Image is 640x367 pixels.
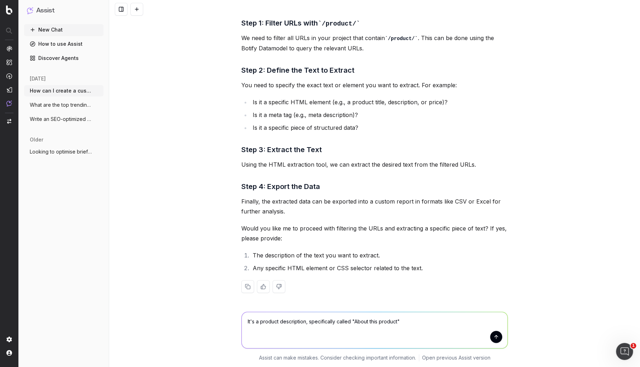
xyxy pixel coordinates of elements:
li: The description of the text you want to extract. [251,250,508,260]
span: [DATE] [30,75,46,82]
li: Is it a specific HTML element (e.g., a product title, description, or price)? [251,97,508,107]
code: /product/ [318,20,360,27]
img: Activation [6,73,12,79]
span: Write an SEO-optimized article about htt [30,116,92,123]
p: Assist can make mistakes. Consider checking important information. [259,354,416,361]
img: Assist [27,7,33,14]
textarea: It's a product description, specifically called "About this product" [242,312,507,348]
img: Switch project [7,119,11,124]
span: Looking to optimise briefing information [30,148,92,155]
img: Studio [6,87,12,93]
h1: Assist [36,6,55,16]
img: Setting [6,337,12,342]
h3: Step 1: Filter URLs with [241,17,508,29]
span: 1 [630,343,636,349]
p: Finally, the extracted data can be exported into a custom report in formats like CSV or Excel for... [241,196,508,216]
button: What are the top trending topics for [PERSON_NAME] [24,99,103,111]
a: Discover Agents [24,52,103,64]
iframe: Intercom live chat [616,343,633,360]
span: older [30,136,43,143]
span: How can I create a custom report that sh [30,87,92,94]
li: Is it a meta tag (e.g., meta description)? [251,110,508,120]
a: How to use Assist [24,38,103,50]
h3: Step 3: Extract the Text [241,144,508,155]
span: What are the top trending topics for [PERSON_NAME] [30,101,92,109]
li: Is it a specific piece of structured data? [251,123,508,133]
button: Assist [27,6,101,16]
p: You need to specify the exact text or element you want to extract. For example: [241,80,508,90]
p: We need to filter all URLs in your project that contain . This can be done using the Botify Datam... [241,33,508,53]
button: New Chat [24,24,103,35]
img: Analytics [6,46,12,51]
button: Write an SEO-optimized article about htt [24,113,103,125]
img: My account [6,350,12,356]
p: Using the HTML extraction tool, we can extract the desired text from the filtered URLs. [241,160,508,169]
li: Any specific HTML element or CSS selector related to the text. [251,263,508,273]
code: /product/ [385,36,417,41]
button: Looking to optimise briefing information [24,146,103,157]
a: Open previous Assist version [422,354,490,361]
img: Intelligence [6,59,12,65]
button: How can I create a custom report that sh [24,85,103,96]
h3: Step 4: Export the Data [241,181,508,192]
img: Assist [6,100,12,106]
p: Would you like me to proceed with filtering the URLs and extracting a specific piece of text? If ... [241,223,508,243]
img: Botify logo [6,5,12,15]
h3: Step 2: Define the Text to Extract [241,65,508,76]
